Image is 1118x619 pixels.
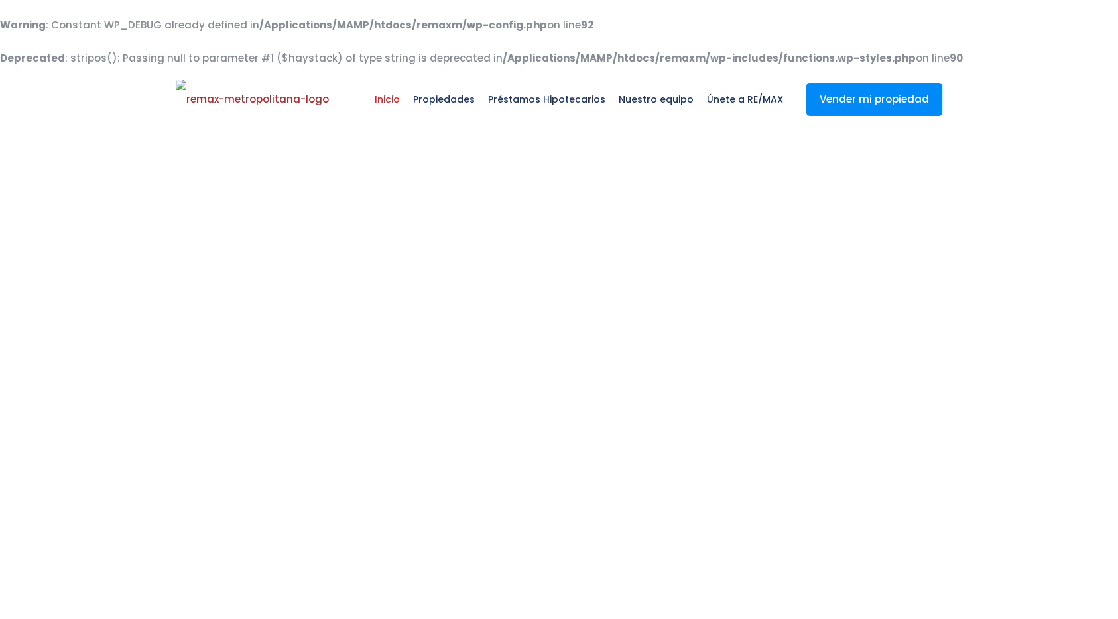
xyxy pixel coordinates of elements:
b: 92 [581,18,593,32]
img: remax-metropolitana-logo [176,80,329,119]
a: Únete a RE/MAX [700,66,790,133]
b: /Applications/MAMP/htdocs/remaxm/wp-config.php [259,18,547,32]
span: Únete a RE/MAX [700,80,790,119]
a: Nuestro equipo [612,66,700,133]
b: 90 [950,51,963,65]
a: Préstamos Hipotecarios [481,66,612,133]
a: Propiedades [406,66,481,133]
a: Inicio [368,66,406,133]
span: Inicio [368,80,406,119]
span: Propiedades [406,80,481,119]
a: Vender mi propiedad [806,83,942,116]
a: RE/MAX Metropolitana [176,66,329,133]
span: Préstamos Hipotecarios [481,80,612,119]
span: Nuestro equipo [612,80,700,119]
b: /Applications/MAMP/htdocs/remaxm/wp-includes/functions.wp-styles.php [503,51,916,65]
